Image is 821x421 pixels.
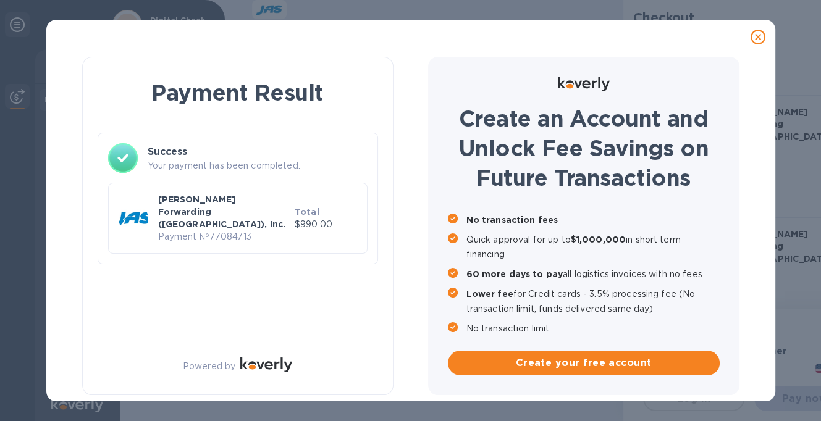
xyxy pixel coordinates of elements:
[295,218,357,231] p: $990.00
[240,357,292,372] img: Logo
[448,104,720,193] h1: Create an Account and Unlock Fee Savings on Future Transactions
[103,77,373,108] h1: Payment Result
[148,144,368,159] h3: Success
[571,235,626,244] b: $1,000,000
[183,360,235,373] p: Powered by
[458,356,710,370] span: Create your free account
[448,351,720,375] button: Create your free account
[295,207,319,217] b: Total
[466,269,563,279] b: 60 more days to pay
[558,77,610,91] img: Logo
[158,193,290,230] p: [PERSON_NAME] Forwarding ([GEOGRAPHIC_DATA]), Inc.
[466,286,720,316] p: for Credit cards - 3.5% processing fee (No transaction limit, funds delivered same day)
[148,159,368,172] p: Your payment has been completed.
[466,267,720,281] p: all logistics invoices with no fees
[466,321,720,336] p: No transaction limit
[466,289,513,299] b: Lower fee
[158,230,290,243] p: Payment № 77084713
[466,232,720,262] p: Quick approval for up to in short term financing
[466,215,558,225] b: No transaction fees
